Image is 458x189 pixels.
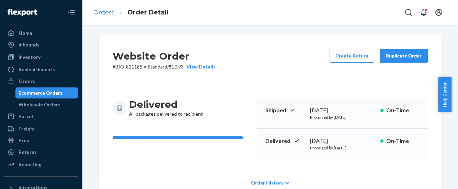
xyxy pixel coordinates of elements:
[129,98,203,117] div: All packages delivered to recipient
[19,41,39,48] div: Inbounds
[417,6,431,19] button: Open notifications
[15,99,79,110] a: Wholesale Orders
[4,135,78,146] a: Prep
[4,159,78,170] a: Reporting
[129,98,203,111] h3: Delivered
[438,77,451,112] button: Help Center
[4,123,78,134] a: Freight
[251,179,284,186] span: Order History
[402,6,415,19] button: Open Search Box
[386,106,420,114] p: On-Time
[19,101,61,108] div: Wholesale Orders
[380,49,428,63] button: Duplicate Order
[19,78,35,85] div: Orders
[127,9,168,16] a: Order Detail
[4,28,78,39] a: Home
[19,137,29,144] div: Prep
[265,137,305,145] p: Delivered
[310,137,375,145] div: [DATE]
[19,54,41,61] div: Inventory
[310,114,375,120] p: Promised by [DATE]
[4,147,78,158] a: Returns
[19,149,37,156] div: Returns
[4,39,78,50] a: Inbounds
[386,137,420,145] p: On-Time
[93,9,114,16] a: Orders
[88,2,174,23] ol: breadcrumbs
[113,63,216,70] p: # BIO-821185 / $10.93
[19,113,33,120] div: Parcel
[19,161,42,168] div: Reporting
[4,64,78,75] a: Replenishments
[4,52,78,63] a: Inventory
[4,76,78,87] a: Orders
[310,145,375,151] p: Promised by [DATE]
[15,87,79,98] a: Ecommerce Orders
[19,30,32,36] div: Home
[330,49,374,63] button: Create Return
[386,52,422,59] div: Duplicate Order
[148,64,167,70] span: Standard
[310,106,375,114] div: [DATE]
[19,125,35,132] div: Freight
[8,9,37,16] img: Flexport logo
[144,64,146,70] span: •
[113,49,216,63] h2: Website Order
[19,66,55,73] div: Replenishments
[265,106,305,114] p: Shipped
[4,111,78,122] a: Parcel
[19,90,63,96] div: Ecommerce Orders
[184,63,216,70] button: View Details
[432,6,446,19] button: Open account menu
[65,6,78,19] button: Close Navigation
